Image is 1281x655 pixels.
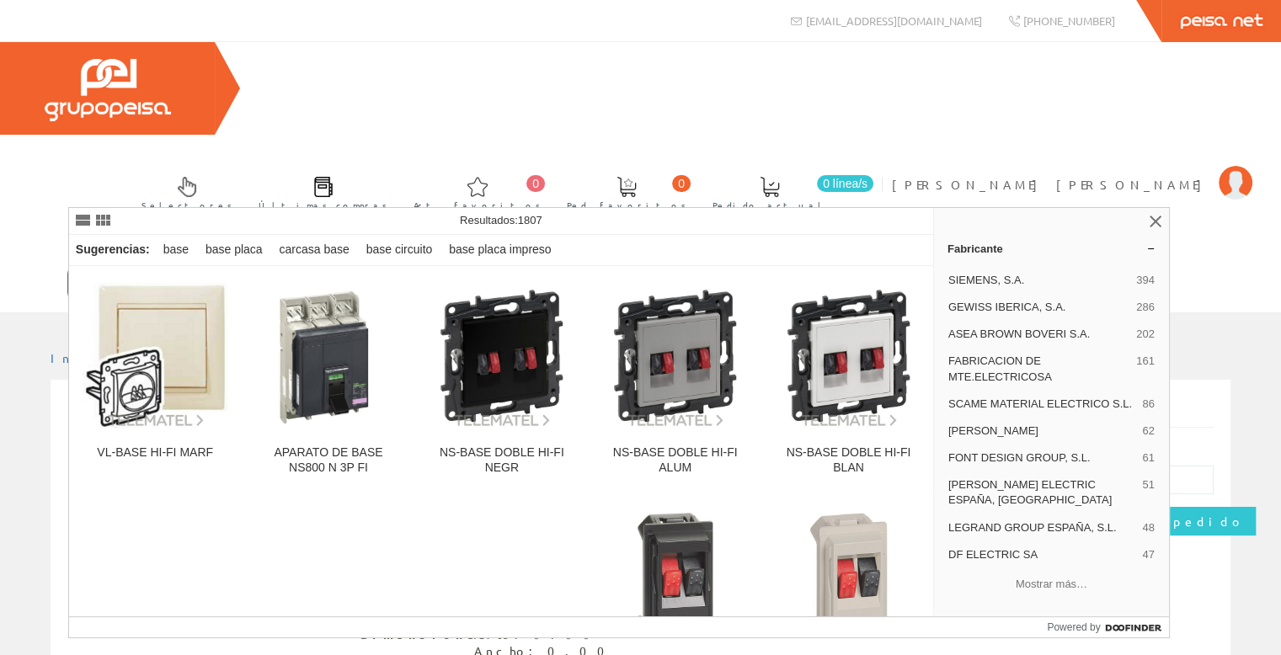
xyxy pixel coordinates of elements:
[414,197,541,214] span: Art. favoritos
[817,175,873,192] span: 0 línea/s
[360,235,440,265] div: base circuito
[125,162,241,221] a: Selectores
[948,423,1136,439] span: [PERSON_NAME]
[713,197,827,214] span: Pedido actual
[1136,354,1155,384] span: 161
[948,327,1129,342] span: ASEA BROWN BOVERI S.A.
[948,273,1129,288] span: SIEMENS, S.A.
[69,267,242,495] a: VL-BASE HI-FI MARF VL-BASE HI-FI MARF
[1047,617,1169,637] a: Powered by
[602,445,748,476] div: NS-BASE DOBLE HI-FI ALUM
[442,235,558,265] div: base placa impreso
[1142,450,1154,466] span: 61
[762,267,935,495] a: NS-BASE DOBLE HI-FI BLAN NS-BASE DOBLE HI-FI BLAN
[806,13,982,28] span: [EMAIL_ADDRESS][DOMAIN_NAME]
[242,162,396,221] a: Últimas compras
[941,570,1162,598] button: Mostrar más…
[1047,620,1100,635] span: Powered by
[51,350,122,365] a: Inicio
[256,445,402,476] div: APARATO DE BASE NS800 N 3P FI
[256,283,402,429] img: APARATO DE BASE NS800 N 3P FI
[259,197,387,214] span: Últimas compras
[948,520,1136,535] span: LEGRAND GROUP ESPAÑA, S.L.
[1136,300,1155,315] span: 286
[1142,477,1154,508] span: 51
[199,235,270,265] div: base placa
[157,235,195,265] div: base
[429,283,574,429] img: NS-BASE DOBLE HI-FI NEGR
[1142,520,1154,535] span: 48
[272,235,355,265] div: carcasa base
[69,238,153,262] div: Sugerencias:
[1142,547,1154,562] span: 47
[1136,273,1155,288] span: 394
[948,397,1136,412] span: SCAME MATERIAL ELECTRICO S.L.
[567,197,686,214] span: Ped. favoritos
[776,445,921,476] div: NS-BASE DOBLE HI-FI BLAN
[934,235,1169,262] a: Fabricante
[892,162,1252,178] a: [PERSON_NAME] [PERSON_NAME]
[1142,397,1154,412] span: 86
[1142,423,1154,439] span: 62
[948,450,1136,466] span: FONT DESIGN GROUP, S.L.
[141,197,232,214] span: Selectores
[948,477,1136,508] span: [PERSON_NAME] ELECTRIC ESPAÑA, [GEOGRAPHIC_DATA]
[672,175,691,192] span: 0
[1136,327,1155,342] span: 202
[948,547,1136,562] span: DF ELECTRIC SA
[243,267,415,495] a: APARATO DE BASE NS800 N 3P FI APARATO DE BASE NS800 N 3P FI
[429,445,574,476] div: NS-BASE DOBLE HI-FI NEGR
[415,267,588,495] a: NS-BASE DOBLE HI-FI NEGR NS-BASE DOBLE HI-FI NEGR
[948,354,1129,384] span: FABRICACION DE MTE.ELECTRICOSA
[948,300,1129,315] span: GEWISS IBERICA, S.A.
[83,445,228,461] div: VL-BASE HI-FI MARF
[460,214,542,226] span: Resultados:
[776,283,921,429] img: NS-BASE DOBLE HI-FI BLAN
[1023,13,1115,28] span: [PHONE_NUMBER]
[45,59,171,121] img: Grupo Peisa
[696,162,878,221] a: 0 línea/s Pedido actual
[589,267,761,495] a: NS-BASE DOBLE HI-FI ALUM NS-BASE DOBLE HI-FI ALUM
[83,283,228,429] img: VL-BASE HI-FI MARF
[892,176,1210,193] span: [PERSON_NAME] [PERSON_NAME]
[602,283,748,429] img: NS-BASE DOBLE HI-FI ALUM
[518,214,542,226] span: 1807
[526,175,545,192] span: 0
